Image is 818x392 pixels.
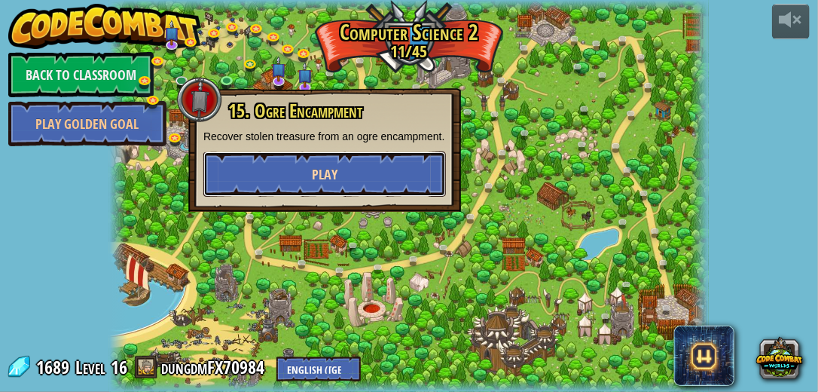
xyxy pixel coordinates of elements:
[8,101,166,146] a: Play Golden Goal
[321,23,334,45] img: level-banner-started.png
[111,355,127,379] span: 16
[164,20,179,46] img: level-banner-unstarted-subscriber.png
[271,56,286,82] img: level-banner-unstarted-subscriber.png
[203,129,446,144] p: Recover stolen treasure from an ogre encampment.
[203,152,446,197] button: Play
[298,62,313,88] img: level-banner-unstarted-subscriber.png
[36,355,74,379] span: 1689
[228,98,362,124] span: 15. Ogre Encampment
[312,165,337,184] span: Play
[772,4,810,39] button: Adjust volume
[75,355,105,380] span: Level
[8,4,201,49] img: CodeCombat - Learn how to code by playing a game
[161,355,269,379] a: dungdmFX70984
[8,52,154,97] a: Back to Classroom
